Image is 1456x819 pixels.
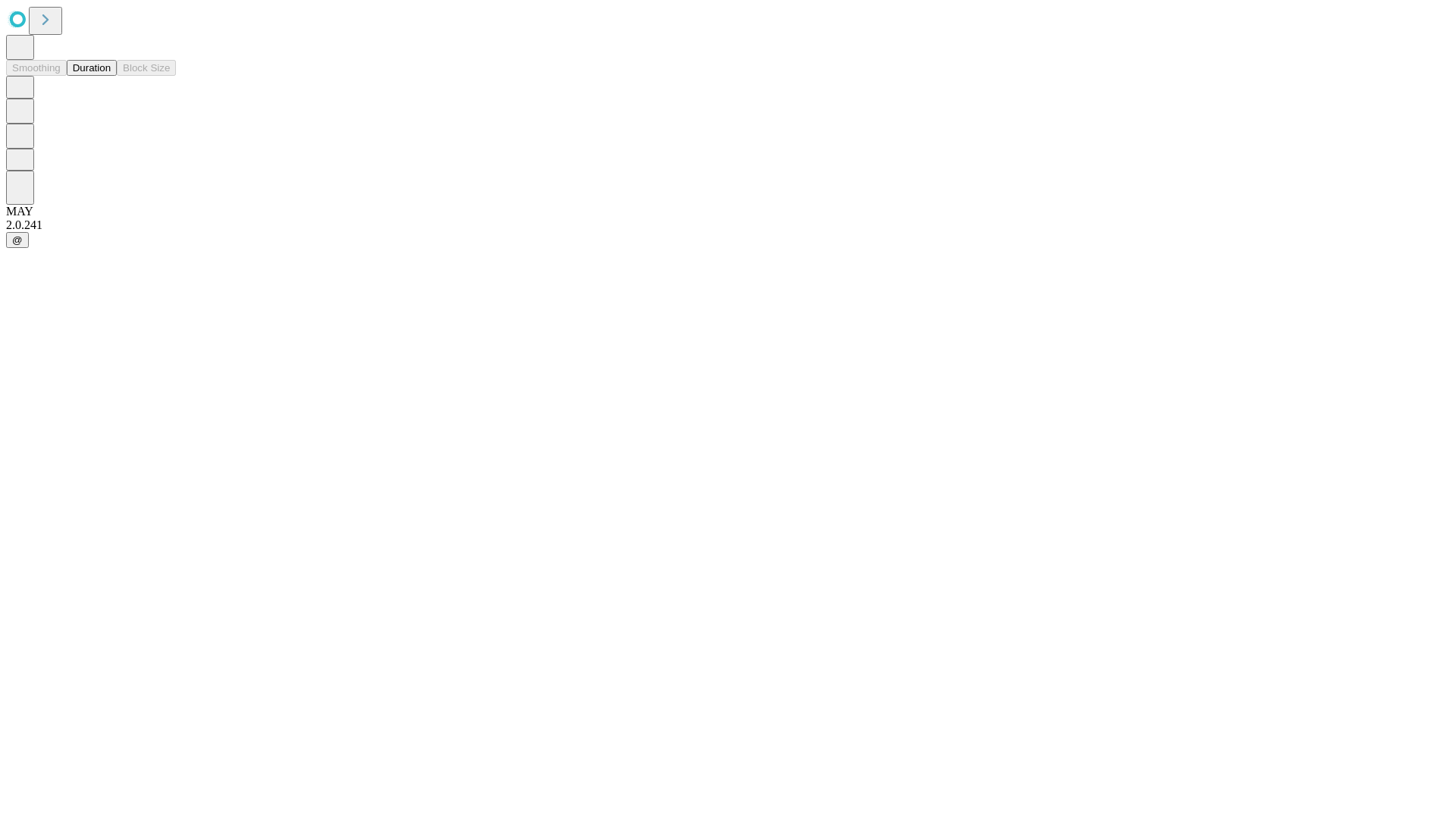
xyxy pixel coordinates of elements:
button: Duration [67,60,117,76]
div: 2.0.241 [6,218,1450,232]
button: @ [6,232,29,248]
button: Smoothing [6,60,67,76]
button: Block Size [117,60,176,76]
div: MAY [6,205,1450,218]
span: @ [12,234,23,246]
